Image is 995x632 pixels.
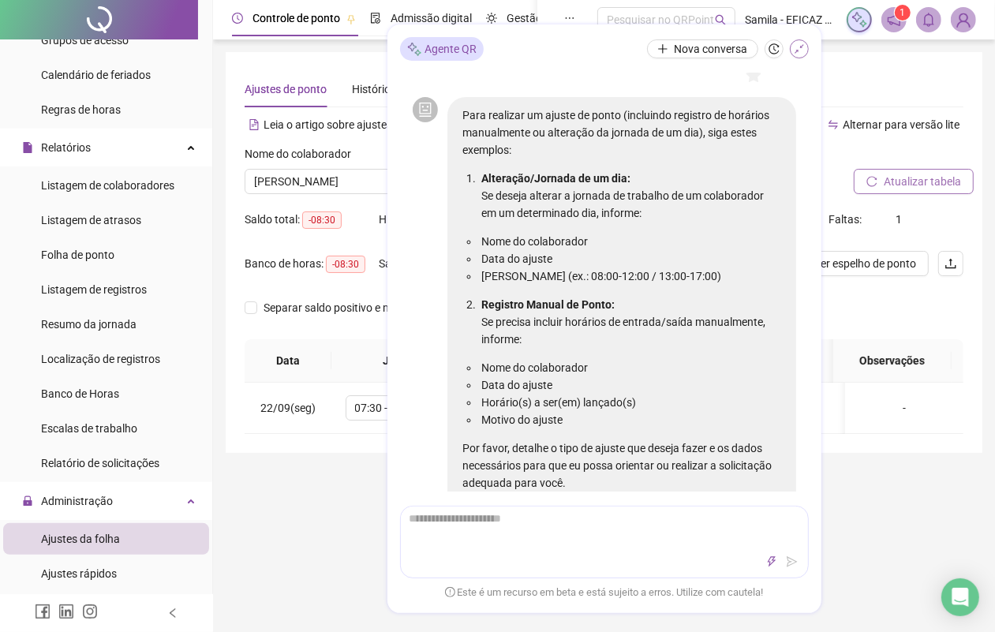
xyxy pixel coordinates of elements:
[391,12,472,24] span: Admissão digital
[22,142,33,153] span: file
[564,13,575,24] span: ellipsis
[851,11,868,28] img: sparkle-icon.fc2bf0ac1784a2077858766a79e2daf3.svg
[400,37,484,61] div: Agente QR
[463,439,780,491] p: Por favor, detalhe o tipo de ajuste que deseja fazer e os dados necessários para que eu possa ori...
[41,283,147,296] span: Listagem de registros
[479,410,780,428] li: Motivo do ajuste
[352,83,448,95] span: Histórico de ajustes
[479,376,780,393] li: Data do ajuste
[418,102,432,116] span: robot
[82,604,98,619] span: instagram
[675,40,748,58] span: Nova conversa
[41,495,113,507] span: Administração
[866,176,877,187] span: reload
[370,13,381,24] span: file-done
[445,585,764,600] span: Este é um recurso em beta e está sujeito a erros. Utilize com cautela!
[766,556,777,567] span: thunderbolt
[715,14,727,26] span: search
[833,339,952,383] th: Observações
[232,13,243,24] span: clock-circle
[41,387,119,400] span: Banco de Horas
[35,604,50,619] span: facebook
[486,13,497,24] span: sun
[887,13,901,27] span: notification
[846,352,939,369] span: Observações
[896,213,902,226] span: 1
[41,353,160,365] span: Localização de registros
[801,251,929,276] button: Ver espelho de ponto
[922,13,936,27] span: bell
[264,118,392,131] span: Leia o artigo sobre ajustes
[355,396,458,420] span: 07:30 - 12:00 | 13:30 - 17:30
[479,169,780,221] li: Se deseja alterar a jornada de trabalho de um colaborador em um determinado dia, informe:
[945,257,957,270] span: upload
[326,256,365,273] span: -08:30
[507,12,586,24] span: Gestão de férias
[794,43,805,54] span: shrink
[814,255,916,272] span: Ver espelho de ponto
[482,297,615,310] strong: Registro Manual de Ponto:
[41,214,141,226] span: Listagem de atrasos
[895,5,911,21] sup: 1
[745,11,837,28] span: Samila - EFICAZ ACESSORIA CONTABIL
[379,255,562,273] div: Saldo anterior ao período:
[254,170,466,193] span: JENIFER MARTINS PINTO
[479,358,780,376] li: Nome do colaborador
[479,393,780,410] li: Horário(s) a ser(em) lançado(s)
[41,318,137,331] span: Resumo da jornada
[249,119,260,130] span: file-text
[843,118,959,131] span: Alternar para versão lite
[746,68,761,84] span: star
[41,103,121,116] span: Regras de horas
[257,299,437,316] span: Separar saldo positivo e negativo?
[245,255,379,273] div: Banco de horas:
[828,119,839,130] span: swap
[41,567,117,580] span: Ajustes rápidos
[647,39,758,58] button: Nova conversa
[58,604,74,619] span: linkedin
[252,12,340,24] span: Controle de ponto
[41,457,159,469] span: Relatório de solicitações
[245,211,379,229] div: Saldo total:
[769,43,780,54] span: history
[379,211,458,229] div: HE 1:
[245,145,361,163] label: Nome do colaborador
[167,608,178,619] span: left
[479,267,780,284] li: [PERSON_NAME] (ex.: 08:00-12:00 / 13:00-17:00)
[762,552,781,571] button: thunderbolt
[900,7,906,18] span: 1
[884,173,961,190] span: Atualizar tabela
[41,179,174,192] span: Listagem de colaboradores
[479,249,780,267] li: Data do ajuste
[858,399,951,417] div: -
[941,578,979,616] div: Open Intercom Messenger
[302,211,342,229] span: -08:30
[22,496,33,507] span: lock
[952,8,975,32] img: 94549
[657,43,668,54] span: plus
[331,339,481,383] th: Jornadas
[346,14,356,24] span: pushpin
[260,402,316,414] span: 22/09(seg)
[41,422,137,435] span: Escalas de trabalho
[783,552,802,571] button: send
[829,213,864,226] span: Faltas:
[482,171,631,184] strong: Alteração/Jornada de um dia:
[41,141,91,154] span: Relatórios
[41,69,151,81] span: Calendário de feriados
[245,339,331,383] th: Data
[41,34,129,47] span: Grupos de acesso
[245,83,327,95] span: Ajustes de ponto
[854,169,974,194] button: Atualizar tabela
[41,533,120,545] span: Ajustes da folha
[479,295,780,347] li: Se precisa incluir horários de entrada/saída manualmente, informe:
[406,40,422,57] img: sparkle-icon.fc2bf0ac1784a2077858766a79e2daf3.svg
[463,106,780,158] p: Para realizar um ajuste de ponto (incluindo registro de horários manualmente ou alteração da jorn...
[445,586,455,596] span: exclamation-circle
[41,249,114,261] span: Folha de ponto
[479,232,780,249] li: Nome do colaborador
